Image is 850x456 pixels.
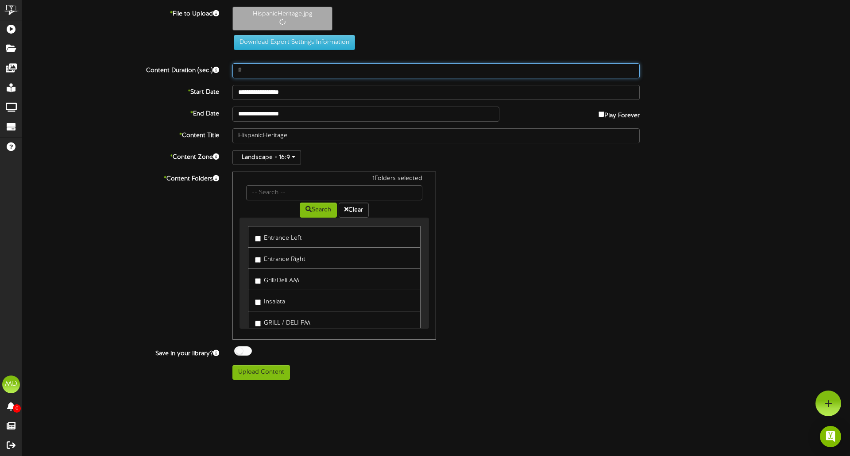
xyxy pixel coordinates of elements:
label: End Date [15,107,226,119]
label: Entrance Left [255,231,302,243]
button: Download Export Settings Information [234,35,355,50]
label: Content Title [15,128,226,140]
div: MD [2,376,20,393]
label: Start Date [15,85,226,97]
label: File to Upload [15,7,226,19]
label: Insalata [255,295,285,307]
input: Entrance Right [255,257,261,263]
button: Landscape - 16:9 [232,150,301,165]
input: Play Forever [599,111,604,117]
label: GRILL / DELI PM [255,316,310,328]
input: Grill/Deli AM [255,278,261,284]
label: Content Duration (sec.) [15,63,226,75]
button: Clear [339,203,369,218]
input: Title of this Content [232,128,640,143]
span: 0 [13,404,21,413]
button: Upload Content [232,365,290,380]
label: Play Forever [599,107,640,120]
input: -- Search -- [246,185,422,200]
input: Insalata [255,299,261,305]
input: Entrance Left [255,236,261,241]
label: Content Folders [15,172,226,184]
label: Content Zone [15,150,226,162]
input: GRILL / DELI PM [255,321,261,326]
label: Entrance Right [255,252,305,264]
label: Save in your library? [15,346,226,358]
div: 1 Folders selected [240,174,429,185]
label: Grill/Deli AM [255,273,299,285]
a: Download Export Settings Information [229,39,355,46]
button: Search [300,203,337,218]
div: Open Intercom Messenger [820,426,841,447]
